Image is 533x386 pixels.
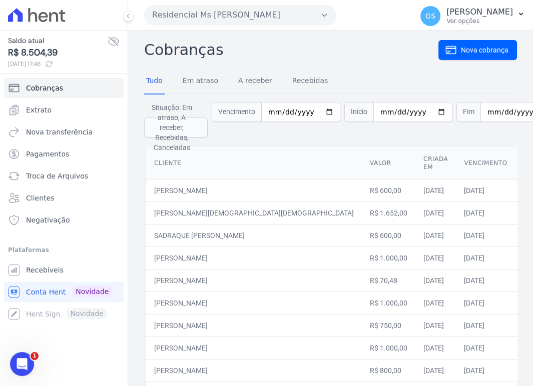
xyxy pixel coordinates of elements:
a: Troca de Arquivos [4,166,124,186]
span: Cobranças [26,83,63,93]
a: Em atraso [181,68,220,94]
td: [PERSON_NAME] [146,246,362,269]
td: R$ 750,00 [362,314,415,336]
span: Clientes [26,193,54,203]
span: Novidade [72,286,113,297]
span: Recebíveis [26,265,64,275]
td: [DATE] [415,359,456,381]
button: Residencial Ms [PERSON_NAME] [144,5,336,25]
td: [DATE] [456,291,515,314]
button: GS [PERSON_NAME] Ver opções [412,2,533,30]
span: [DATE] 17:46 [8,59,108,68]
a: Conta Hent Novidade [4,282,124,302]
td: R$ 1.652,00 [362,201,415,224]
td: [DATE] [456,269,515,291]
h2: Cobranças [144,38,438,61]
td: [DATE] [415,314,456,336]
span: Situação: Em atraso, A receber, Recebidas, Canceladas [151,102,193,152]
td: SADRAQUE [PERSON_NAME] [146,224,362,246]
span: Início [344,102,373,122]
td: [DATE] [456,201,515,224]
td: R$ 1.000,00 [362,336,415,359]
button: Situação: Em atraso, A receber, Recebidas, Canceladas [144,117,208,137]
nav: Sidebar [8,78,120,324]
a: Extrato [4,100,124,120]
td: [PERSON_NAME] [146,179,362,201]
a: Tudo [144,68,165,94]
a: Nova transferência [4,122,124,142]
td: [PERSON_NAME] [146,314,362,336]
th: Criada em [415,147,456,179]
td: R$ 600,00 [362,179,415,201]
td: R$ 1.000,00 [362,246,415,269]
span: Nova cobrança [461,45,508,55]
td: [DATE] [456,179,515,201]
td: [DATE] [456,314,515,336]
td: [DATE] [456,336,515,359]
a: A receber [236,68,274,94]
th: Valor [362,147,415,179]
th: Vencimento [456,147,515,179]
span: Conta Hent [26,287,66,297]
a: Cobranças [4,78,124,98]
td: [DATE] [415,201,456,224]
a: Recebíveis [4,260,124,280]
td: [PERSON_NAME] [146,291,362,314]
span: Negativação [26,215,70,225]
a: Pagamentos [4,144,124,164]
span: Troca de Arquivos [26,171,88,181]
a: Nova cobrança [438,40,517,60]
iframe: Intercom live chat [10,352,34,376]
td: [PERSON_NAME] [146,269,362,291]
p: [PERSON_NAME] [446,7,513,17]
span: Saldo atual [8,35,108,46]
th: Cliente [146,147,362,179]
td: [DATE] [456,246,515,269]
td: R$ 800,00 [362,359,415,381]
span: Pagamentos [26,149,69,159]
td: [DATE] [415,246,456,269]
span: Nova transferência [26,127,93,137]
span: R$ 8.504,39 [8,46,108,59]
td: R$ 70,48 [362,269,415,291]
a: Negativação [4,210,124,230]
a: Clientes [4,188,124,208]
span: GS [425,12,435,19]
td: [PERSON_NAME] [146,336,362,359]
td: R$ 1.000,00 [362,291,415,314]
span: 1 [31,352,39,360]
span: Extrato [26,105,52,115]
span: Fim [456,102,480,122]
td: [DATE] [415,336,456,359]
td: [DATE] [456,224,515,246]
span: Vencimento [212,102,261,122]
td: [DATE] [415,291,456,314]
td: [DATE] [415,224,456,246]
td: [DATE] [415,179,456,201]
div: Plataformas [8,244,120,256]
td: [PERSON_NAME] [146,359,362,381]
a: Recebidas [290,68,330,94]
p: Ver opções [446,17,513,25]
td: [DATE] [456,359,515,381]
td: [PERSON_NAME][DEMOGRAPHIC_DATA][DEMOGRAPHIC_DATA] [146,201,362,224]
td: R$ 600,00 [362,224,415,246]
td: [DATE] [415,269,456,291]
